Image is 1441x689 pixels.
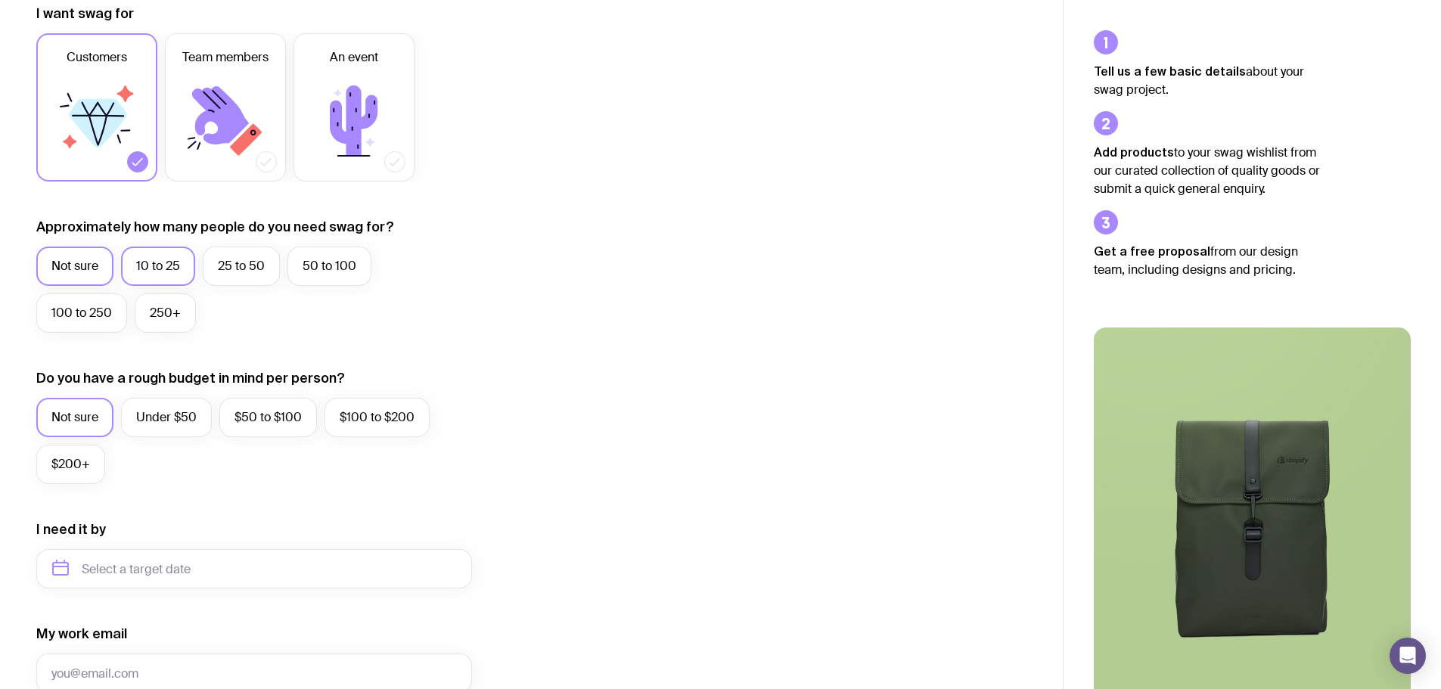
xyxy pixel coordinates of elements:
label: Under $50 [121,398,212,437]
div: Open Intercom Messenger [1390,638,1426,674]
label: Approximately how many people do you need swag for? [36,218,394,236]
label: Not sure [36,398,113,437]
label: I need it by [36,520,106,538]
strong: Add products [1094,145,1174,159]
strong: Get a free proposal [1094,244,1210,258]
label: Not sure [36,247,113,286]
label: I want swag for [36,5,134,23]
label: $50 to $100 [219,398,317,437]
span: Customers [67,48,127,67]
input: Select a target date [36,549,472,588]
label: 10 to 25 [121,247,195,286]
label: $100 to $200 [325,398,430,437]
span: An event [330,48,378,67]
label: 25 to 50 [203,247,280,286]
p: from our design team, including designs and pricing. [1094,242,1321,279]
label: 100 to 250 [36,293,127,333]
label: $200+ [36,445,105,484]
label: My work email [36,625,127,643]
label: Do you have a rough budget in mind per person? [36,369,345,387]
label: 250+ [135,293,196,333]
p: to your swag wishlist from our curated collection of quality goods or submit a quick general enqu... [1094,143,1321,198]
strong: Tell us a few basic details [1094,64,1246,78]
label: 50 to 100 [287,247,371,286]
p: about your swag project. [1094,62,1321,99]
span: Team members [182,48,269,67]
